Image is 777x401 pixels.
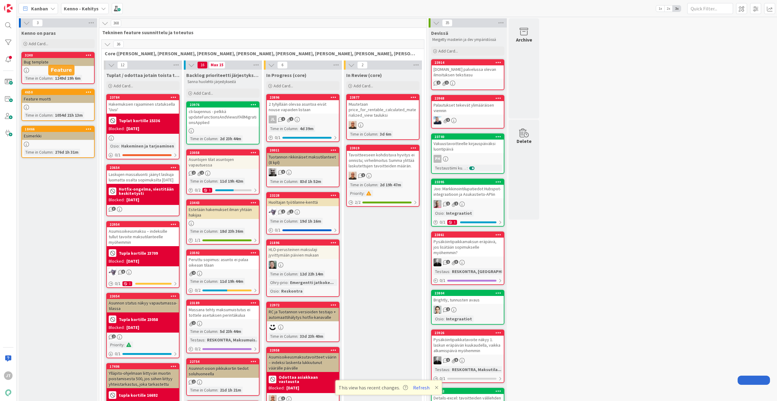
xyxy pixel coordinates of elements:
[432,330,504,336] div: 23926
[187,150,259,169] div: 23058Asuntojen tilat asuntojen vapautuessa
[267,208,339,216] div: LM
[217,178,218,184] span: :
[432,60,504,79] div: 23914[DOMAIN_NAME] palvelussa olevan ilmoituksen tekstiasu
[269,288,279,294] div: Osio
[434,291,504,295] div: 23804
[434,200,441,208] img: HJ
[119,317,158,322] b: Tupla kortille 23058
[377,181,378,188] span: :
[53,149,53,155] span: :
[432,101,504,115] div: Palautukset tekevät ylimääräisen viennin
[274,83,293,89] span: Add Card...
[432,37,503,42] p: Mergetty masteriin ja dev ympäristössä
[687,3,733,14] input: Quick Filter...
[25,127,94,131] div: 18466
[117,61,128,69] span: 12
[187,250,259,269] div: 23592Peruttu sopimus: asunto ei palaa oikeaan tilaan
[434,258,441,266] img: MV
[192,321,196,325] span: 2
[187,108,259,126] div: cli-laajennus - pelkkä updateFunctionsAndViewsIfAllMigrationsApplied
[211,64,223,67] div: Max 15
[432,356,504,364] div: MV
[432,65,504,79] div: [DOMAIN_NAME] palvelussa olevan ilmoituksen tekstiasu
[444,210,445,217] span: :
[115,152,121,158] span: 0 / 1
[289,117,293,121] span: 1
[357,61,368,69] span: 2
[432,140,504,153] div: Vakuustavoitteelle kirjauspäiväksi luontipäivä
[656,5,664,12] span: 1x
[109,324,125,331] div: Blocked:
[269,323,277,331] img: MH
[110,95,179,100] div: 23784
[267,100,339,114] div: 2 tyhjillään olevaa asuntoa eivät nouse vapaiden listaan
[434,165,467,171] div: Testaustiimi kurkkaa
[200,171,204,175] span: 2
[187,359,259,364] div: 22754
[195,287,201,293] span: 0 / 2
[270,148,339,152] div: 20011
[446,307,450,311] span: 2
[24,149,53,155] div: Time in Column
[442,19,452,27] span: 35
[437,81,441,85] span: 2
[22,89,94,95] div: 4650
[267,148,339,166] div: 20011Tuotannon rikkinäiset maksutilanteet (8 kpl)
[350,146,419,150] div: 23919
[269,279,288,286] div: Ohry-prio
[187,155,259,169] div: Asuntojen tilat asuntojen vapautuessa
[270,303,339,307] div: 22972
[190,103,259,107] div: 23976
[432,60,504,65] div: 23914
[349,121,357,129] img: MK
[113,41,124,48] span: 36
[267,302,339,321] div: 22972RC ja Tuotannon versioiden testiajo + automaattihälytys hotfix-kanavalle
[217,135,218,142] span: :
[109,258,125,264] div: Blocked:
[189,278,217,285] div: Time in Column
[111,20,121,27] span: 368
[107,227,179,246] div: Asumisoikeusmaksu – indeksille tullut tavoite maksutilanteelle myöhemmin
[346,72,382,78] span: In Review (core)
[107,151,179,159] div: 0/1
[349,190,364,197] div: Priority
[189,135,217,142] div: Time in Column
[445,210,474,217] div: Integraatiot
[267,240,339,246] div: 21896
[275,134,281,141] span: 0 / 1
[267,308,339,321] div: RC ja Tuotannon versioiden testiajo + automaattihälytys hotfix-kanavalle
[122,281,132,286] div: 1
[197,61,208,69] span: 16
[269,125,297,132] div: Time in Column
[349,181,377,188] div: Time in Column
[106,72,180,78] span: Tuplat / odottaa jotain toista tikettiä
[431,30,448,36] span: Devissä
[267,95,339,100] div: 23896
[195,187,201,193] span: 0 / 2
[53,75,82,82] div: 1249d 19h 6m
[432,185,504,198] div: Joo: Markkinointilupatiedot Hubspot-integraatioon ja Asukastieto-APIin
[194,90,213,96] span: Add Card...
[107,350,179,358] div: 0/1
[4,388,13,397] img: avatar
[347,95,419,119] div: 23877Muutetaan price_for_rentable_calculated_materialized_view tauluksi
[21,30,56,36] span: Kenno on paras
[432,290,504,296] div: 23804
[189,328,217,335] div: Time in Column
[110,294,179,298] div: 23054
[267,168,339,176] div: JH
[119,143,120,149] span: :
[190,301,259,305] div: 23189
[377,131,378,137] span: :
[218,178,245,184] div: 11d 19h 42m
[107,293,179,299] div: 23054
[22,53,94,66] div: 3240Bug template
[186,72,260,78] span: Backlog prioriteetti järjestyksessä (core)
[107,268,179,276] div: LM
[126,197,139,203] div: [DATE]
[411,384,432,392] button: Refresh
[187,256,259,269] div: Peruttu sopimus: asunto ei palaa oikeaan tilaan
[267,193,339,206] div: 23228Huoltajan työtilanne-kenttä
[432,134,504,140] div: 23740
[269,271,297,277] div: Time in Column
